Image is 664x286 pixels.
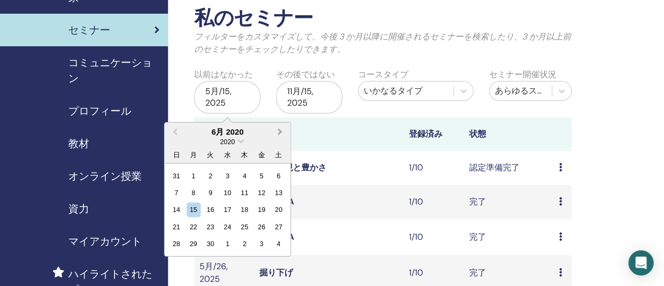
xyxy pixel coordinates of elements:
div: Choose 2020年6月10日水曜日 [220,186,235,200]
div: Choose 2020年6月30日火曜日 [203,237,217,251]
th: セミナー [194,117,254,151]
div: 金 [255,147,269,161]
th: 状態 [463,117,553,151]
div: Choose 2020年7月1日水曜日 [220,237,235,251]
div: Month June, 2020 [168,167,287,252]
div: Choose 2020年6月17日水曜日 [220,202,235,217]
div: 水 [220,147,235,161]
p: フィルターをカスタマイズして、今後 3 か月以降に開催されるセミナーを検索したり、3 か月以上前のセミナーをチェックしたりできます。 [194,30,572,56]
div: Choose 2020年6月6日土曜日 [271,168,286,182]
div: 月 [186,147,201,161]
span: 教材 [68,136,89,151]
div: Choose 2020年6月27日土曜日 [271,220,286,234]
a: 掘り下げ [259,267,293,278]
div: Choose 2020年7月4日土曜日 [271,237,286,251]
div: Choose 2020年6月4日木曜日 [237,168,251,182]
td: 1/10 [404,219,463,255]
span: コミュニケーション [68,55,160,86]
div: Choose 2020年7月3日金曜日 [255,237,269,251]
label: 以前はなかった [194,68,253,81]
div: Choose 2020年6月8日月曜日 [186,186,201,200]
div: Choose 2020年6月14日日曜日 [169,202,183,217]
div: Choose 2020年5月31日日曜日 [169,168,183,182]
div: Choose 2020年6月29日月曜日 [186,237,201,251]
span: 資力 [68,201,89,217]
div: 土 [271,147,286,161]
span: マイアカウント [68,233,142,249]
td: 1/10 [404,185,463,219]
td: 完了 [463,219,553,255]
div: Choose 2020年6月28日日曜日 [169,237,183,251]
div: Choose 2020年6月23日火曜日 [203,220,217,234]
div: Choose 2020年6月3日水曜日 [220,168,235,182]
div: Choose 2020年6月7日日曜日 [169,186,183,200]
div: Choose 2020年6月24日水曜日 [220,220,235,234]
div: Choose 2020年6月21日日曜日 [169,220,183,234]
div: Choose 2020年6月16日火曜日 [203,202,217,217]
span: 2020 [220,138,235,146]
div: Choose 2020年6月20日土曜日 [271,202,286,217]
div: 5月/15, 2025 [194,81,260,114]
div: 日 [169,147,183,161]
div: あらゆるステータス [495,85,546,97]
h2: 私のセミナー [194,6,572,30]
label: その後ではない [276,68,335,81]
td: 完了 [463,185,553,219]
div: 11月/15, 2025 [276,81,342,114]
a: 願望実現と豊かさ [259,162,326,173]
div: Choose 2020年6月5日金曜日 [255,168,269,182]
span: オンライン授業 [68,168,142,184]
div: Choose 2020年6月26日金曜日 [255,220,269,234]
div: いかなるタイプ [364,85,448,97]
th: 登録済み [404,117,463,151]
div: Choose 2020年6月12日金曜日 [255,186,269,200]
div: Choose 2020年6月1日月曜日 [186,168,201,182]
div: Choose 2020年6月15日月曜日 [186,202,201,217]
label: コースタイプ [358,68,408,81]
span: プロフィール [68,103,131,119]
td: 認定準備完了 [463,151,553,185]
td: 1/10 [404,151,463,185]
button: Previous Month [165,124,182,140]
div: Choose Date [164,122,291,257]
div: Choose 2020年6月25日木曜日 [237,220,251,234]
div: Choose 2020年6月11日木曜日 [237,186,251,200]
div: Choose 2020年6月22日月曜日 [186,220,201,234]
div: 木 [237,147,251,161]
span: セミナー [68,22,110,38]
div: Choose 2020年6月9日火曜日 [203,186,217,200]
button: Next Month [272,124,289,140]
div: Choose 2020年6月2日火曜日 [203,168,217,182]
label: セミナー開催状況 [489,68,556,81]
div: Choose 2020年7月2日木曜日 [237,237,251,251]
div: Choose 2020年6月18日木曜日 [237,202,251,217]
div: Choose 2020年6月19日金曜日 [255,202,269,217]
div: 火 [203,147,217,161]
div: 6月 2020 [164,127,290,137]
div: Open Intercom Messenger [628,250,654,275]
div: Choose 2020年6月13日土曜日 [271,186,286,200]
